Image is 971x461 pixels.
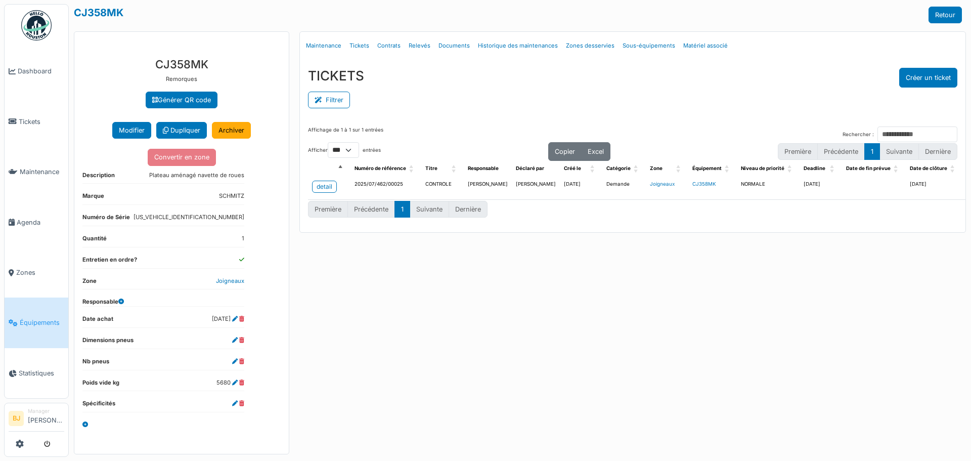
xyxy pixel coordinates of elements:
[679,34,732,58] a: Matériel associé
[843,131,874,139] label: Rechercher :
[345,34,373,58] a: Tickets
[28,407,64,415] div: Manager
[17,218,64,227] span: Agenda
[564,165,581,171] span: Créé le
[800,177,842,200] td: [DATE]
[212,315,244,323] dd: [DATE]
[5,348,68,398] a: Statistiques
[19,368,64,378] span: Statistiques
[562,34,619,58] a: Zones desservies
[328,142,359,158] select: Afficherentrées
[606,165,631,171] span: Catégorie
[82,256,137,268] dt: Entretien en ordre?
[619,34,679,58] a: Sous-équipements
[899,68,957,88] button: Créer un ticket
[548,142,582,161] button: Copier
[692,165,722,171] span: Équipement
[452,161,458,177] span: Titre: Activate to sort
[19,117,64,127] span: Tickets
[555,148,575,155] span: Copier
[425,165,437,171] span: Titre
[146,92,217,108] a: Générer QR code
[676,161,682,177] span: Zone: Activate to sort
[650,181,675,187] a: Joigneaux
[434,34,474,58] a: Documents
[82,298,124,306] dt: Responsable
[82,234,107,247] dt: Quantité
[82,58,281,71] h3: CJ358MK
[216,277,244,284] a: Joigneaux
[394,201,410,218] button: 1
[82,315,113,327] dt: Date achat
[5,298,68,348] a: Équipements
[82,213,130,226] dt: Numéro de Série
[737,177,800,200] td: NORMALE
[82,277,97,289] dt: Zone
[82,192,104,204] dt: Marque
[864,143,880,160] button: 1
[894,161,900,177] span: Date de fin prévue: Activate to sort
[242,234,244,243] dd: 1
[82,171,115,184] dt: Description
[5,46,68,96] a: Dashboard
[910,165,947,171] span: Date de clôture
[82,75,281,83] p: Remorques
[9,411,24,426] li: BJ
[20,318,64,327] span: Équipements
[82,399,115,412] dt: Spécificités
[405,34,434,58] a: Relevés
[9,407,64,432] a: BJ Manager[PERSON_NAME]
[373,34,405,58] a: Contrats
[421,177,464,200] td: CONTROLE
[308,142,381,158] label: Afficher entrées
[28,407,64,429] li: [PERSON_NAME]
[474,34,562,58] a: Historique des maintenances
[512,177,560,200] td: [PERSON_NAME]
[787,161,793,177] span: Niveau de priorité: Activate to sort
[317,182,332,191] div: detail
[778,143,957,160] nav: pagination
[468,165,499,171] span: Responsable
[741,165,784,171] span: Niveau de priorité
[21,10,52,40] img: Badge_color-CXgf-gQk.svg
[20,167,64,177] span: Maintenance
[846,165,891,171] span: Date de fin prévue
[5,147,68,197] a: Maintenance
[82,336,134,349] dt: Dimensions pneus
[950,161,956,177] span: Date de clôture: Activate to sort
[355,165,406,171] span: Numéro de référence
[516,165,544,171] span: Déclaré par
[602,177,646,200] td: Demande
[906,177,962,200] td: [DATE]
[929,7,962,23] a: Retour
[581,142,610,161] button: Excel
[5,96,68,146] a: Tickets
[725,161,731,177] span: Équipement: Activate to sort
[16,268,64,277] span: Zones
[302,34,345,58] a: Maintenance
[308,68,364,83] h3: TICKETS
[409,161,415,177] span: Numéro de référence: Activate to sort
[212,122,251,139] a: Archiver
[156,122,207,139] a: Dupliquer
[830,161,836,177] span: Deadline: Activate to sort
[464,177,512,200] td: [PERSON_NAME]
[112,122,151,139] button: Modifier
[134,213,244,222] dd: [US_VEHICLE_IDENTIFICATION_NUMBER]
[18,66,64,76] span: Dashboard
[219,192,244,200] dd: SCHMITZ
[308,201,488,218] nav: pagination
[216,379,244,387] dd: 5680
[634,161,640,177] span: Catégorie: Activate to sort
[350,177,421,200] td: 2025/07/462/00025
[5,247,68,298] a: Zones
[312,181,337,193] a: detail
[82,357,109,370] dt: Nb pneus
[149,171,244,180] dd: Plateau aménagé navette de roues
[650,165,663,171] span: Zone
[5,197,68,247] a: Agenda
[588,148,604,155] span: Excel
[82,379,119,391] dt: Poids vide kg
[308,127,383,142] div: Affichage de 1 à 1 sur 1 entrées
[74,7,123,19] a: CJ358MK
